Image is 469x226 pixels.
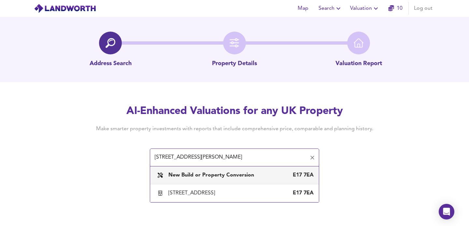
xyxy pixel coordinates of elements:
h4: Make smarter property investments with reports that include comprehensive price, comparable and p... [86,125,383,133]
p: Property Details [212,60,257,68]
img: logo [34,4,96,13]
div: [STREET_ADDRESS] [168,190,218,197]
img: search-icon [106,38,115,48]
div: E17 7EA [288,172,314,179]
p: Valuation Report [335,60,382,68]
img: home-icon [354,38,363,48]
span: Map [295,4,311,13]
img: filter-icon [230,38,239,48]
button: Clear [308,153,317,162]
button: Log out [411,2,435,15]
p: Address Search [90,60,132,68]
b: New Build or Property Conversion [168,173,254,178]
button: 10 [385,2,406,15]
button: Valuation [348,2,382,15]
a: 10 [388,4,403,13]
button: Map [292,2,313,15]
h2: AI-Enhanced Valuations for any UK Property [86,104,383,119]
span: Log out [414,4,433,13]
span: Valuation [350,4,380,13]
div: Open Intercom Messenger [439,204,454,219]
span: Search [319,4,342,13]
button: Search [316,2,345,15]
input: Enter a postcode to start... [153,151,306,164]
div: E17 7EA [288,190,314,197]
